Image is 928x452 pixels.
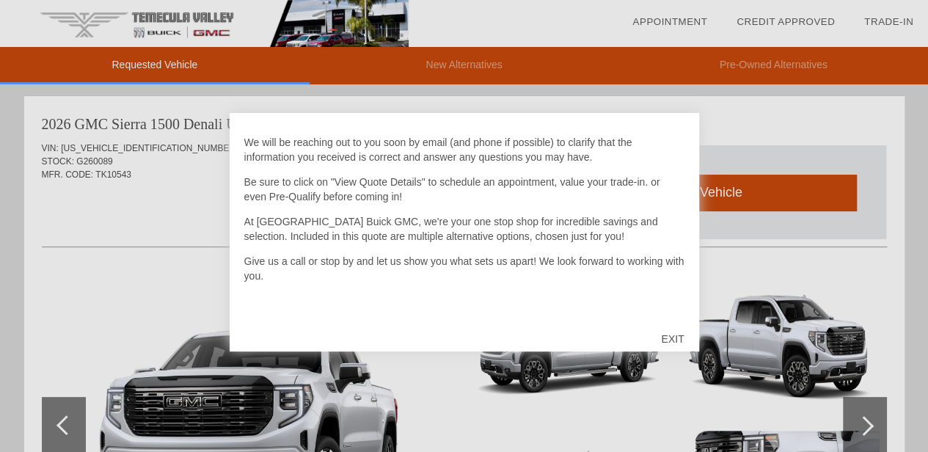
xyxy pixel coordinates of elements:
[244,175,684,204] p: Be sure to click on "View Quote Details" to schedule an appointment, value your trade-in. or even...
[244,135,684,164] p: We will be reaching out to you soon by email (and phone if possible) to clarify that the informat...
[244,254,684,283] p: Give us a call or stop by and let us show you what sets us apart! We look forward to working with...
[244,214,684,244] p: At [GEOGRAPHIC_DATA] Buick GMC, we're your one stop shop for incredible savings and selection. In...
[632,16,707,27] a: Appointment
[737,16,835,27] a: Credit Approved
[646,317,698,361] div: EXIT
[864,16,913,27] a: Trade-In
